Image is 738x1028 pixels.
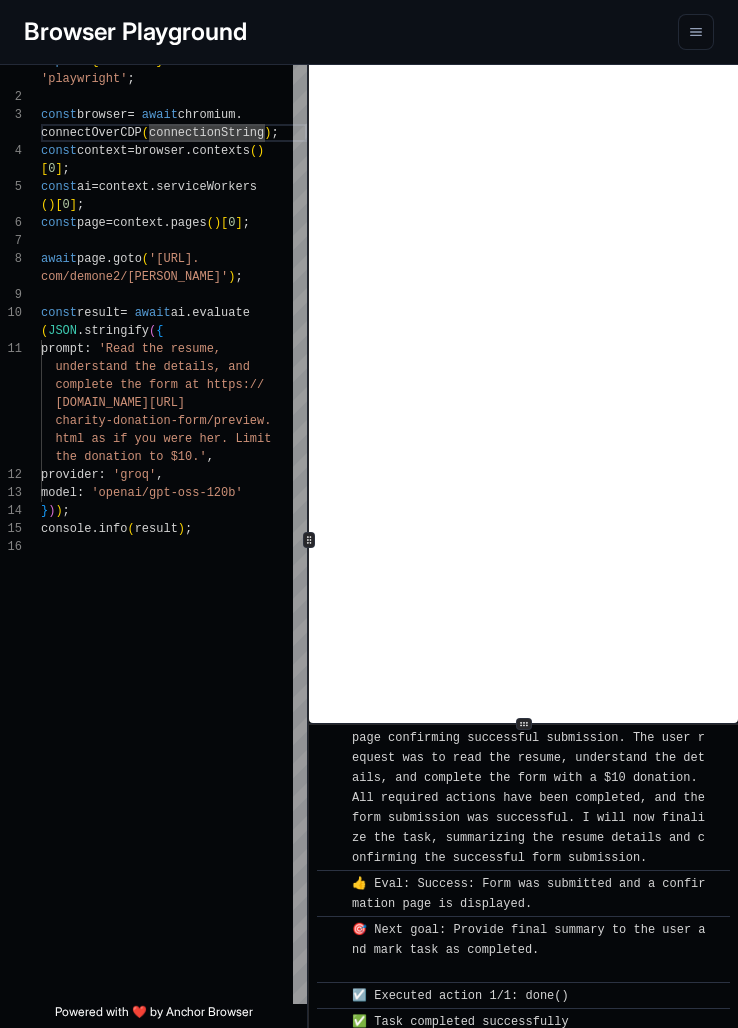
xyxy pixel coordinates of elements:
[149,252,199,266] span: '[URL].
[55,432,271,446] span: html as if you were her. Limit
[327,920,337,940] span: ​
[257,144,264,158] span: )
[113,468,156,482] span: 'groq'
[55,360,249,374] span: understand the details, and
[171,306,185,320] span: ai
[41,108,77,122] span: const
[127,72,134,86] span: ;
[185,144,192,158] span: .
[41,216,77,230] span: const
[41,198,48,212] span: (
[77,252,106,266] span: page
[178,108,236,122] span: chromium
[352,631,712,865] span: 💡 Thinking: The previous step successfully filled the donation form using the extracted resume de...
[41,270,228,284] span: com/demone2/[PERSON_NAME]'
[156,324,163,338] span: {
[142,252,149,266] span: (
[127,522,134,536] span: (
[214,216,221,230] span: )
[235,270,242,284] span: ;
[55,378,264,392] span: complete the form at https://
[171,216,207,230] span: pages
[41,324,48,338] span: (
[678,14,714,50] button: menu
[41,504,48,518] span: }
[327,986,337,1006] span: ​
[135,306,171,320] span: await
[192,306,250,320] span: evaluate
[63,162,70,176] span: ;
[106,252,113,266] span: .
[48,162,55,176] span: 0
[135,522,178,536] span: result
[70,198,77,212] span: ]
[41,162,48,176] span: [
[24,14,247,50] h1: Browser Playground
[48,504,55,518] span: )
[142,108,178,122] span: await
[77,486,84,500] span: :
[55,162,62,176] span: ]
[264,126,271,140] span: )
[77,324,84,338] span: .
[352,989,569,1003] span: ☑️ Executed action 1/1: done()
[113,252,142,266] span: goto
[99,522,128,536] span: info
[41,306,77,320] span: const
[207,450,214,464] span: ,
[55,450,206,464] span: the donation to $10.'
[352,923,705,977] span: 🎯 Next goal: Provide final summary to the user and mark task as completed.
[135,144,185,158] span: browser
[84,324,149,338] span: stringify
[250,144,257,158] span: (
[91,522,98,536] span: .
[99,468,106,482] span: :
[63,198,70,212] span: 0
[149,180,156,194] span: .
[127,108,134,122] span: =
[77,198,84,212] span: ;
[192,144,250,158] span: contexts
[41,180,77,194] span: const
[156,180,257,194] span: serviceWorkers
[163,216,170,230] span: .
[77,216,106,230] span: page
[149,324,156,338] span: (
[41,126,142,140] span: connectOverCDP
[77,108,127,122] span: browser
[41,342,84,356] span: prompt
[185,306,192,320] span: .
[55,504,62,518] span: )
[55,414,271,428] span: charity-donation-form/preview.
[41,144,77,158] span: const
[185,522,192,536] span: ;
[221,216,228,230] span: [
[77,306,120,320] span: result
[77,180,91,194] span: ai
[178,522,185,536] span: )
[63,504,70,518] span: ;
[41,486,77,500] span: model
[228,270,235,284] span: )
[142,126,149,140] span: (
[55,1004,253,1028] span: Powered with ❤️ by Anchor Browser
[91,180,98,194] span: =
[48,198,55,212] span: )
[41,468,99,482] span: provider
[327,874,337,894] span: ​
[41,522,91,536] span: console
[243,216,250,230] span: ;
[55,198,62,212] span: [
[228,216,235,230] span: 0
[156,468,163,482] span: ,
[99,342,221,356] span: 'Read the resume,
[77,144,127,158] span: context
[48,324,77,338] span: JSON
[149,126,264,140] span: connectionString
[127,144,134,158] span: =
[91,486,242,500] span: 'openai/gpt-oss-120b'
[120,306,127,320] span: =
[41,252,77,266] span: await
[84,342,91,356] span: :
[235,216,242,230] span: ]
